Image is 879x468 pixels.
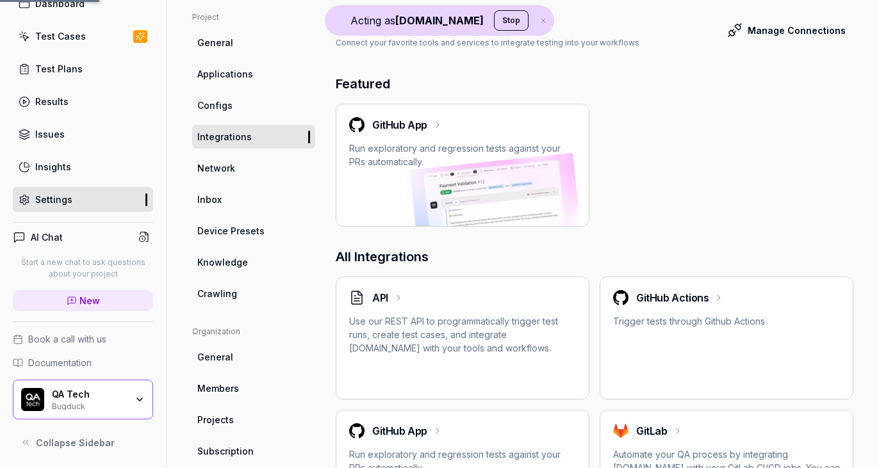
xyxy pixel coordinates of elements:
img: Hackoffice [349,117,365,133]
span: Configs [197,99,233,112]
a: Network [192,156,315,180]
p: Trigger tests through Github Actions [613,314,840,328]
a: HackofficeGitHub ActionsTrigger tests through Github Actions [600,277,853,399]
span: Device Presets [197,224,265,238]
img: GitHub App screenshot [409,153,583,271]
div: QA Tech [52,389,126,400]
span: Integrations [197,130,252,143]
h2: GitLab [636,423,668,439]
a: Inbox [192,188,315,211]
a: Settings [13,187,153,212]
span: Applications [197,67,253,81]
h2: GitHub Actions [636,290,709,305]
span: Members [197,382,239,395]
a: Integrations [192,125,315,149]
a: Members [192,376,315,400]
span: Crawling [197,287,237,300]
div: Bugduck [52,400,126,410]
h2: GitHub App [372,423,427,439]
a: Results [13,89,153,114]
a: Documentation [13,356,153,369]
div: Settings [35,193,72,206]
img: Hackoffice [613,290,628,305]
a: Crawling [192,282,315,305]
img: Hackoffice [613,423,628,439]
div: Test Plans [35,62,83,76]
h3: Featured [336,74,853,93]
div: Project [192,12,315,23]
a: APIUse our REST API to programmatically trigger test runs, create test cases, and integrate [DOMA... [336,277,589,399]
span: Knowledge [197,255,248,269]
div: Organization [192,326,315,337]
a: Test Cases [13,24,153,49]
a: Issues [13,122,153,147]
a: Knowledge [192,250,315,274]
p: Run exploratory and regression tests against your PRs automatically. [349,141,576,168]
img: QA Tech Logo [21,388,44,411]
p: Use our REST API to programmatically trigger test runs, create test cases, and integrate [DOMAIN_... [349,314,576,355]
a: Configs [192,93,315,117]
div: Issues [35,127,65,141]
a: Insights [13,154,153,179]
h4: AI Chat [31,230,63,244]
div: Test Cases [35,29,86,43]
button: Manage Connections [719,17,853,43]
a: Test Plans [13,56,153,81]
button: Stop [494,10,529,31]
img: Hackoffice [349,423,365,439]
p: Start a new chat to ask questions about your project [13,257,153,280]
button: QA Tech LogoQA TechBugduck [13,380,153,419]
a: Projects [192,408,315,432]
span: General [197,350,233,364]
div: Results [35,95,69,108]
a: Device Presets [192,219,315,243]
h2: API [372,290,388,305]
a: Subscription [192,439,315,463]
span: Book a call with us [28,332,106,346]
span: New [79,294,100,307]
div: Insights [35,160,71,173]
a: General [192,345,315,369]
a: Applications [192,62,315,86]
button: Collapse Sidebar [13,430,153,455]
span: Projects [197,413,234,426]
span: Collapse Sidebar [36,436,115,449]
span: Documentation [28,356,92,369]
a: Book a call with us [13,332,153,346]
span: Subscription [197,444,254,458]
h2: GitHub App [372,117,427,133]
h2: Integrations [336,12,428,35]
span: Inbox [197,193,222,206]
div: Connect your favorite tools and services to integrate testing into your workflows [336,37,639,49]
a: General [192,31,315,54]
span: General [197,36,233,49]
a: HackofficeGitHub AppGitHub App screenshotRun exploratory and regression tests against your PRs au... [336,104,589,227]
span: Network [197,161,235,175]
h3: All Integrations [336,247,853,266]
a: New [13,290,153,311]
